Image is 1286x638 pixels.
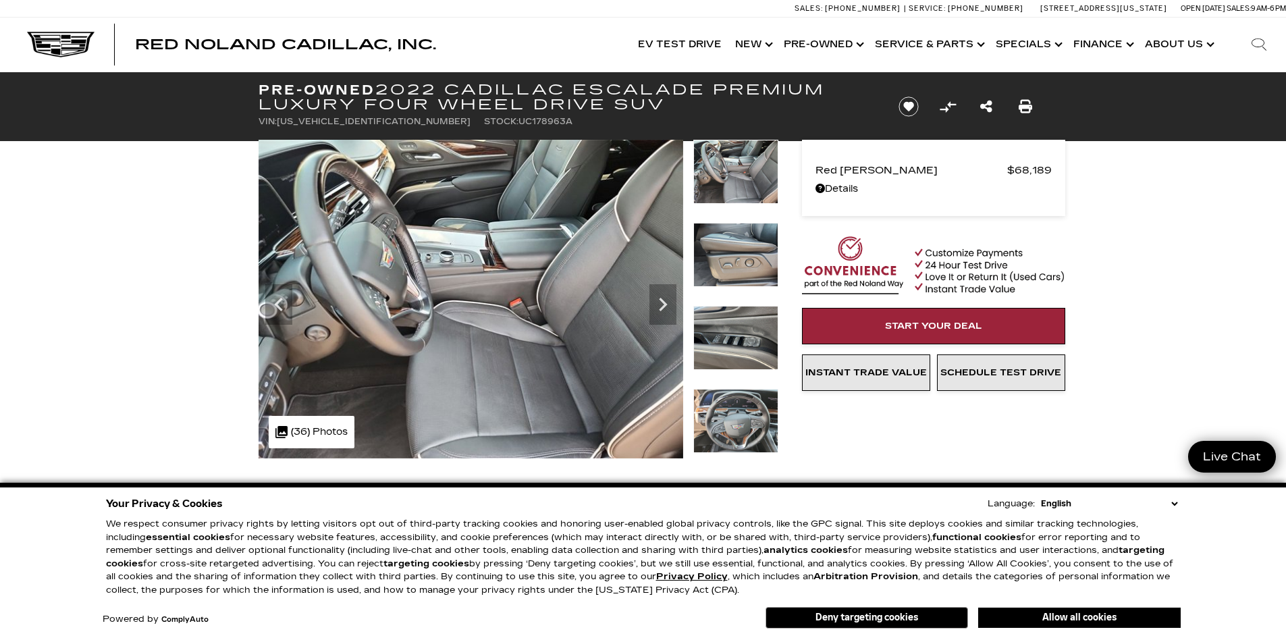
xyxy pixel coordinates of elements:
[909,4,946,13] span: Service:
[904,5,1027,12] a: Service: [PHONE_NUMBER]
[484,117,518,126] span: Stock:
[948,4,1023,13] span: [PHONE_NUMBER]
[518,117,572,126] span: UC178963A
[135,36,436,53] span: Red Noland Cadillac, Inc.
[1196,449,1268,464] span: Live Chat
[259,117,277,126] span: VIN:
[1232,18,1286,72] div: Search
[894,96,923,117] button: Save vehicle
[885,321,982,331] span: Start Your Deal
[805,367,927,378] span: Instant Trade Value
[1227,4,1251,13] span: Sales:
[1038,497,1181,510] select: Language Select
[693,389,778,453] img: Used 2022 Black Raven Cadillac Premium Luxury image 13
[795,4,823,13] span: Sales:
[146,532,230,543] strong: essential cookies
[103,615,209,624] div: Powered by
[693,223,778,287] img: Used 2022 Black Raven Cadillac Premium Luxury image 11
[795,5,904,12] a: Sales: [PHONE_NUMBER]
[813,571,918,582] strong: Arbitration Provision
[135,38,436,51] a: Red Noland Cadillac, Inc.
[940,367,1061,378] span: Schedule Test Drive
[1251,4,1286,13] span: 9 AM-6 PM
[1188,441,1276,473] a: Live Chat
[259,140,683,458] img: Used 2022 Black Raven Cadillac Premium Luxury image 10
[383,558,469,569] strong: targeting cookies
[161,616,209,624] a: ComplyAuto
[777,18,868,72] a: Pre-Owned
[106,494,223,513] span: Your Privacy & Cookies
[728,18,777,72] a: New
[259,82,375,98] strong: Pre-Owned
[649,284,676,325] div: Next
[277,117,471,126] span: [US_VEHICLE_IDENTIFICATION_NUMBER]
[693,140,778,204] img: Used 2022 Black Raven Cadillac Premium Luxury image 10
[989,18,1067,72] a: Specials
[1181,4,1225,13] span: Open [DATE]
[269,416,354,448] div: (36) Photos
[1040,4,1167,13] a: [STREET_ADDRESS][US_STATE]
[259,82,876,112] h1: 2022 Cadillac Escalade Premium Luxury Four Wheel Drive SUV
[766,607,968,629] button: Deny targeting cookies
[656,571,728,582] u: Privacy Policy
[988,500,1035,508] div: Language:
[815,180,1052,198] a: Details
[106,518,1181,597] p: We respect consumer privacy rights by letting visitors opt out of third-party tracking cookies an...
[631,18,728,72] a: EV Test Drive
[980,97,992,116] a: Share this Pre-Owned 2022 Cadillac Escalade Premium Luxury Four Wheel Drive SUV
[693,306,778,370] img: Used 2022 Black Raven Cadillac Premium Luxury image 12
[763,545,848,556] strong: analytics cookies
[978,608,1181,628] button: Allow all cookies
[938,97,958,117] button: Compare Vehicle
[106,545,1164,569] strong: targeting cookies
[932,532,1021,543] strong: functional cookies
[815,161,1052,180] a: Red [PERSON_NAME] $68,189
[802,354,930,391] a: Instant Trade Value
[1067,18,1138,72] a: Finance
[265,284,292,325] div: Previous
[815,161,1007,180] span: Red [PERSON_NAME]
[825,4,901,13] span: [PHONE_NUMBER]
[937,354,1065,391] a: Schedule Test Drive
[1138,18,1218,72] a: About Us
[27,32,95,57] img: Cadillac Dark Logo with Cadillac White Text
[802,308,1065,344] a: Start Your Deal
[868,18,989,72] a: Service & Parts
[1019,97,1032,116] a: Print this Pre-Owned 2022 Cadillac Escalade Premium Luxury Four Wheel Drive SUV
[1007,161,1052,180] span: $68,189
